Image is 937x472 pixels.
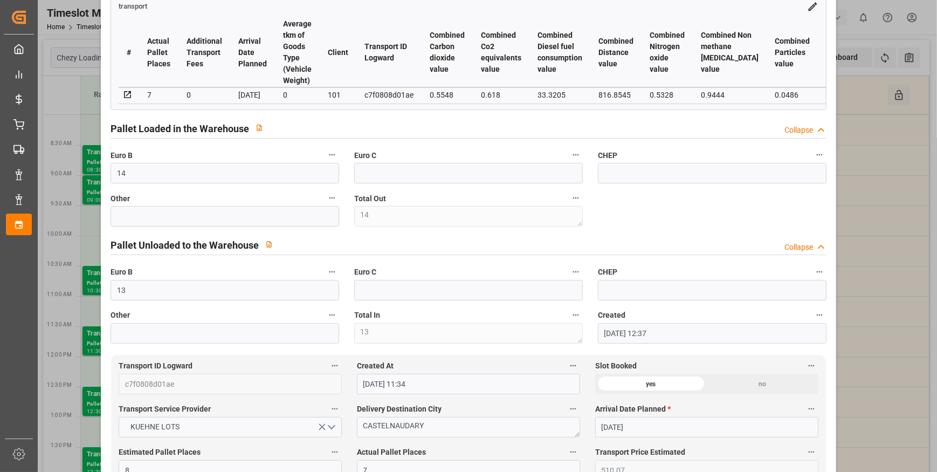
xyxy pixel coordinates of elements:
[595,417,818,437] input: DD-MM-YYYY
[357,447,426,458] span: Actual Pallet Places
[812,265,826,279] button: CHEP
[111,310,130,321] span: Other
[119,403,211,415] span: Transport Service Provider
[111,266,133,278] span: Euro B
[775,88,810,101] div: 0.0486
[111,238,259,252] h2: Pallet Unloaded to the Warehouse
[707,374,818,394] div: no
[569,265,583,279] button: Euro C
[804,402,818,416] button: Arrival Date Planned *
[812,308,826,322] button: Created
[111,150,133,161] span: Euro B
[230,18,275,87] th: Arrival Date Planned
[566,402,580,416] button: Delivery Destination City
[701,88,759,101] div: 0.9444
[598,323,826,344] input: DD-MM-YYYY HH:MM
[650,88,685,101] div: 0.5328
[125,421,185,433] span: KUEHNE LOTS
[595,374,707,394] div: yes
[354,206,583,227] textarea: 14
[812,148,826,162] button: CHEP
[328,445,342,459] button: Estimated Pallet Places
[238,88,267,101] div: [DATE]
[178,18,230,87] th: Additional Transport Fees
[595,447,685,458] span: Transport Price Estimated
[569,191,583,205] button: Total Out
[566,445,580,459] button: Actual Pallet Places
[784,125,813,136] div: Collapse
[529,18,590,87] th: Combined Diesel fuel consumption value
[119,18,139,87] th: #
[354,310,380,321] span: Total In
[354,150,376,161] span: Euro C
[569,308,583,322] button: Total In
[804,445,818,459] button: Transport Price Estimated
[595,360,637,372] span: Slot Booked
[328,359,342,373] button: Transport ID Logward
[357,403,442,415] span: Delivery Destination City
[187,88,222,101] div: 0
[569,148,583,162] button: Euro C
[354,323,583,344] textarea: 13
[357,374,580,394] input: DD-MM-YYYY HH:MM
[598,150,617,161] span: CHEP
[325,265,339,279] button: Euro B
[422,18,473,87] th: Combined Carbon dioxide value
[320,18,356,87] th: Client
[119,3,147,11] span: transport
[147,88,170,101] div: 7
[357,360,394,372] span: Created At
[566,359,580,373] button: Created At
[818,18,869,87] th: Combined Primary energy value
[325,308,339,322] button: Other
[473,18,529,87] th: Combined Co2 equivalents value
[590,18,642,87] th: Combined Distance value
[283,88,312,101] div: 0
[598,310,625,321] span: Created
[356,18,422,87] th: Transport ID Logward
[767,18,818,87] th: Combined Particles value
[249,118,270,138] button: View description
[354,266,376,278] span: Euro C
[598,266,617,278] span: CHEP
[642,18,693,87] th: Combined Nitrogen oxide value
[784,242,813,253] div: Collapse
[275,18,320,87] th: Average tkm of Goods Type (Vehicle Weight)
[119,2,147,10] a: transport
[325,191,339,205] button: Other
[259,234,279,255] button: View description
[325,148,339,162] button: Euro B
[111,121,249,136] h2: Pallet Loaded in the Warehouse
[119,447,201,458] span: Estimated Pallet Places
[119,417,342,437] button: open menu
[430,88,465,101] div: 0.5548
[354,193,386,204] span: Total Out
[364,88,414,101] div: c7f0808d01ae
[357,417,580,437] textarea: CASTELNAUDARY
[328,88,348,101] div: 101
[595,403,671,415] span: Arrival Date Planned
[598,88,633,101] div: 816.8545
[481,88,521,101] div: 0.618
[538,88,582,101] div: 33.3205
[119,360,192,372] span: Transport ID Logward
[139,18,178,87] th: Actual Pallet Places
[111,193,130,204] span: Other
[693,18,767,87] th: Combined Non methane [MEDICAL_DATA] value
[328,402,342,416] button: Transport Service Provider
[804,359,818,373] button: Slot Booked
